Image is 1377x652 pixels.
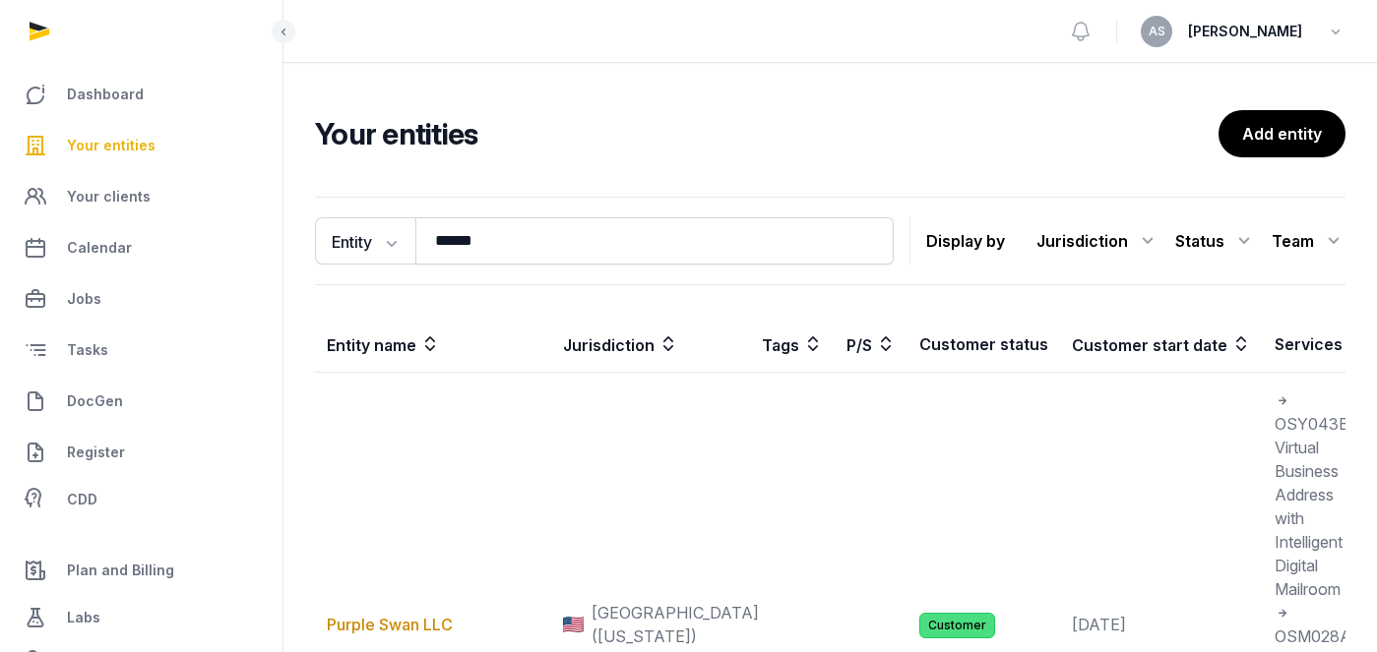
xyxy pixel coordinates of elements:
[315,217,415,265] button: Entity
[16,547,267,594] a: Plan and Billing
[1149,26,1165,37] span: AS
[1275,390,1349,599] span: OSY043B Virtual Business Address with Intelligent Digital Mailroom
[1188,20,1302,43] span: [PERSON_NAME]
[327,615,453,634] a: Purple Swan LLC
[315,317,551,373] th: Entity name
[16,224,267,271] a: Calendar
[67,488,97,511] span: CDD
[1141,16,1172,47] button: AS
[16,429,267,476] a: Register
[908,317,1060,373] th: Customer status
[67,606,100,629] span: Labs
[67,559,174,582] span: Plan and Billing
[551,317,750,373] th: Jurisdiction
[67,83,144,106] span: Dashboard
[16,326,267,374] a: Tasks
[592,601,759,648] span: [GEOGRAPHIC_DATA] ([US_STATE])
[16,173,267,220] a: Your clients
[16,71,267,118] a: Dashboard
[67,185,151,208] span: Your clients
[67,441,125,464] span: Register
[1219,110,1346,157] a: Add entity
[315,116,1219,151] h2: Your entities
[835,317,908,373] th: P/S
[16,122,267,169] a: Your entities
[926,225,1005,257] p: Display by
[750,317,835,373] th: Tags
[67,338,108,362] span: Tasks
[67,134,156,157] span: Your entities
[16,480,267,519] a: CDD
[67,287,101,311] span: Jobs
[16,594,267,641] a: Labs
[1263,317,1364,373] th: Services
[1036,225,1159,257] div: Jurisdiction
[1272,225,1346,257] div: Team
[16,378,267,425] a: DocGen
[919,613,995,638] span: Customer
[67,236,132,260] span: Calendar
[1175,225,1256,257] div: Status
[16,275,267,323] a: Jobs
[1060,317,1263,373] th: Customer start date
[67,389,123,413] span: DocGen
